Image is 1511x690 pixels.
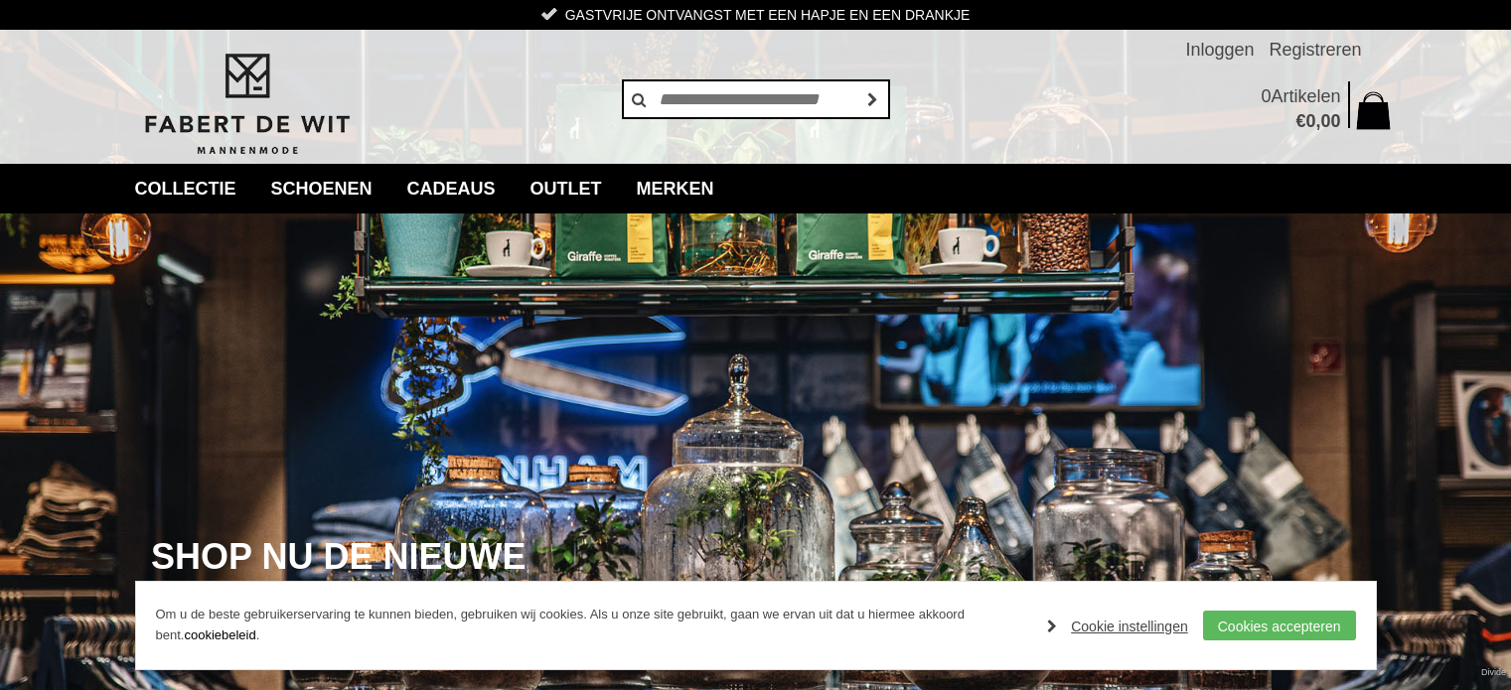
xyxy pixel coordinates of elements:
[1320,111,1340,131] span: 00
[1481,660,1506,685] a: Divide
[135,51,359,158] img: Fabert de Wit
[120,164,251,213] a: collectie
[156,605,1028,646] p: Om u de beste gebruikerservaring te kunnen bieden, gebruiken wij cookies. Als u onze site gebruik...
[1269,30,1361,69] a: Registreren
[1305,111,1315,131] span: 0
[1315,111,1320,131] span: ,
[1047,612,1188,641] a: Cookie instellingen
[516,164,617,213] a: Outlet
[1271,86,1340,106] span: Artikelen
[392,164,511,213] a: Cadeaus
[1203,611,1356,640] a: Cookies accepteren
[1261,86,1271,106] span: 0
[1295,111,1305,131] span: €
[151,538,526,576] span: SHOP NU DE NIEUWE
[184,627,255,642] a: cookiebeleid
[256,164,387,213] a: Schoenen
[1185,30,1254,69] a: Inloggen
[622,164,729,213] a: Merken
